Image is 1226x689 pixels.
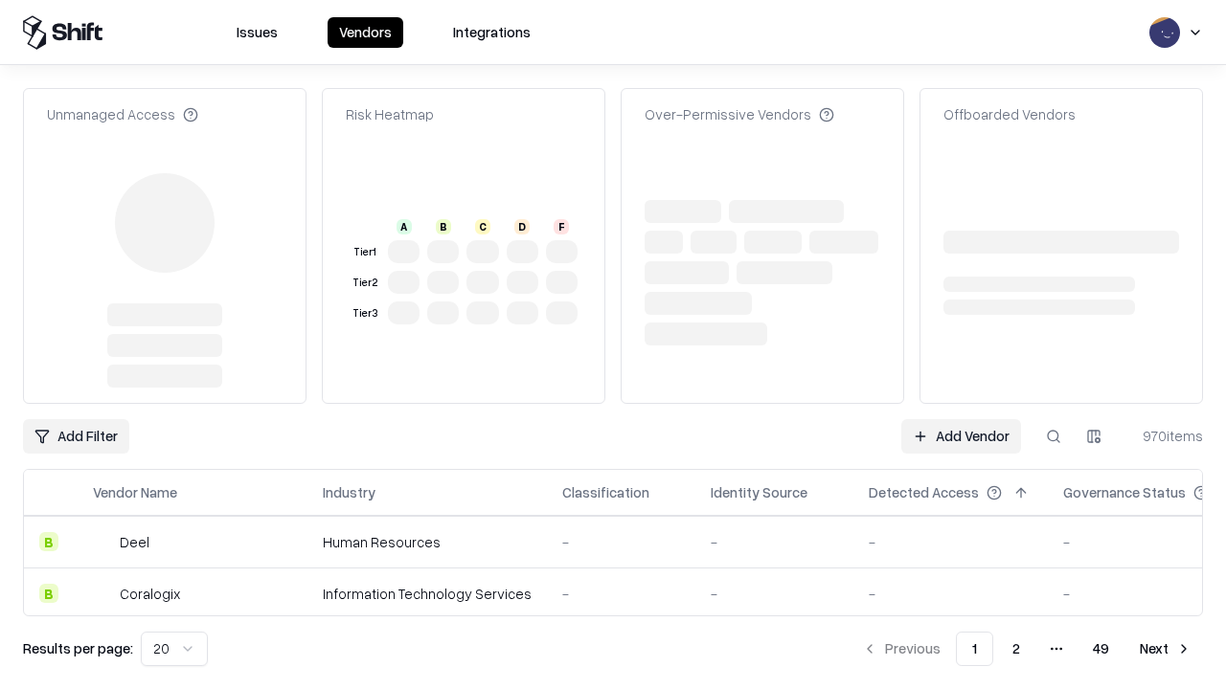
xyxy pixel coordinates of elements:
img: Coralogix [93,584,112,603]
div: Classification [562,482,649,502]
div: Over-Permissive Vendors [645,104,834,124]
div: Risk Heatmap [346,104,434,124]
div: D [514,219,530,234]
div: Tier 2 [350,275,380,291]
div: Offboarded Vendors [943,104,1076,124]
div: - [711,532,838,552]
div: B [39,532,58,551]
div: Tier 3 [350,305,380,322]
div: Deel [120,532,149,552]
div: Information Technology Services [323,584,532,604]
button: 49 [1078,632,1124,666]
div: - [562,584,680,604]
div: Human Resources [323,532,532,552]
p: Results per page: [23,638,133,658]
div: B [436,219,451,234]
button: 1 [956,632,993,666]
div: - [869,532,1033,552]
div: Industry [323,482,375,502]
div: B [39,584,58,603]
div: Governance Status [1063,482,1186,502]
div: Vendor Name [93,482,177,502]
div: Coralogix [120,584,180,604]
div: Unmanaged Access [47,104,198,124]
div: - [869,584,1033,604]
div: - [562,532,680,552]
div: - [711,584,838,604]
button: Add Filter [23,419,129,454]
button: 2 [997,632,1035,666]
div: A [397,219,412,234]
div: C [475,219,490,234]
div: Identity Source [711,482,807,502]
img: Deel [93,532,112,551]
div: F [554,219,569,234]
a: Add Vendor [901,419,1021,454]
button: Integrations [442,17,542,48]
div: 970 items [1126,426,1203,446]
div: Tier 1 [350,244,380,260]
button: Next [1128,632,1203,666]
button: Issues [225,17,289,48]
button: Vendors [328,17,403,48]
div: Detected Access [869,482,979,502]
nav: pagination [851,632,1203,666]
